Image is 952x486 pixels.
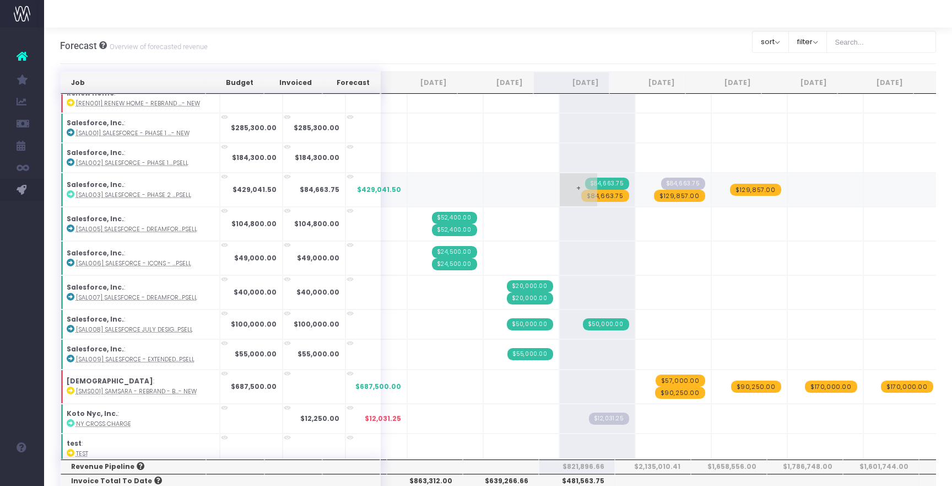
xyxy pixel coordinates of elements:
[297,253,339,263] strong: $49,000.00
[533,72,609,94] th: Aug 25: activate to sort column ascending
[76,225,197,233] abbr: [SAL005] Salesforce - Dreamforce Theme - Brand - Upsell
[67,118,124,127] strong: Salesforce, Inc.
[67,439,82,448] strong: test
[67,344,124,354] strong: Salesforce, Inc.
[654,190,705,202] span: wayahead Revenue Forecast Item
[76,129,190,137] abbr: [SAL001] Salesforce - Phase 1 Design Sprint - Brand - New
[507,280,553,292] span: Streamtime Invoice: 902 – [SAL007] Salesforce - Dreamforce Sprint - Brand - Upsell
[76,99,200,108] abbr: [REN001] Renew Home - Rebrand - Brand - New
[61,370,220,404] td: :
[76,450,88,458] abbr: test
[581,190,629,202] span: wayahead Revenue Forecast Item
[234,287,277,297] strong: $40,000.00
[205,72,264,94] th: Budget
[507,292,553,305] span: Streamtime Invoice: 901 – [SAL007] Salesforce - Dreamforce Sprint - Brand - Upsell
[60,40,97,51] span: Forecast
[76,191,191,199] abbr: [SAL003] Salesforce - Phase 2 Design - Brand - Upsell
[381,72,457,94] th: Jun 25: activate to sort column ascending
[232,153,277,162] strong: $184,300.00
[685,72,761,94] th: Oct 25: activate to sort column ascending
[67,180,124,189] strong: Salesforce, Inc.
[355,382,401,392] span: $687,500.00
[67,282,124,292] strong: Salesforce, Inc.
[322,72,380,94] th: Forecast
[294,319,339,329] strong: $100,000.00
[432,258,477,270] span: Streamtime Invoice: 888 – [SAL006] Salesforce - Icons - Brand - Upsell
[61,434,220,463] td: :
[235,349,277,359] strong: $55,000.00
[300,414,339,423] strong: $12,250.00
[655,387,705,399] span: wayahead Revenue Forecast Item
[67,314,124,324] strong: Salesforce, Inc.
[232,185,277,194] strong: $429,041.50
[14,464,30,480] img: images/default_profile_image.png
[61,173,220,207] td: :
[843,460,919,474] th: $1,601,744.00
[76,159,188,167] abbr: [SAL002] Salesforce - Phase 1.5 Pressure Test - Brand - Upsell
[294,219,339,228] strong: $104,800.00
[67,148,124,157] strong: Salesforce, Inc.
[767,460,843,474] th: $1,786,748.00
[76,355,194,364] abbr: [SAL009] Salesforce - Extended July Support - Brand - Upsell
[107,40,208,51] small: Overview of forecasted revenue
[432,212,477,224] span: Streamtime Invoice: 885 – [SAL005] Salesforce - Dreamforce Theme - Brand - Upsell
[881,381,933,393] span: wayahead Revenue Forecast Item
[615,460,691,474] th: $2,135,010.41
[731,381,781,393] span: wayahead Revenue Forecast Item
[539,460,615,474] th: $821,896.66
[589,413,629,425] span: Streamtime Draft Invoice: 911 – NY Cross Charge
[507,318,553,330] span: Streamtime Invoice: 907 – [SAL008] Salesforce July Design Support - Brand - Upsell
[67,248,124,258] strong: Salesforce, Inc.
[76,259,191,268] abbr: [SAL006] Salesforce - Icons - Brand - Upsell
[661,178,705,190] span: Streamtime Draft Invoice: 915 – [SAL003] Salesforce - Phase 2 Design - Brand - Upsell
[691,460,767,474] th: $1,658,556.00
[805,381,857,393] span: wayahead Revenue Forecast Item
[61,113,220,143] td: :
[296,287,339,297] strong: $40,000.00
[357,185,401,195] span: $429,041.50
[231,319,277,329] strong: $100,000.00
[61,207,220,241] td: :
[788,31,827,53] button: filter
[365,414,401,424] span: $12,031.25
[61,143,220,173] td: :
[67,88,114,98] strong: Renew Home
[61,241,220,275] td: :
[61,309,220,339] td: :
[231,219,277,228] strong: $104,800.00
[76,325,193,334] abbr: [SAL008] Salesforce July Design Support - Brand - Upsell
[300,185,339,194] strong: $84,663.75
[234,253,277,263] strong: $49,000.00
[67,214,124,223] strong: Salesforce, Inc.
[730,184,781,196] span: wayahead Revenue Forecast Item
[583,318,629,330] span: Streamtime Invoice: 903 – [SAL008] Salesforce July Design Support - Brand - Upsell
[432,224,477,236] span: Streamtime Invoice: 884 – [SAL005] Salesforce - Dreamforce Theme - Brand - Upsell
[61,275,220,309] td: :
[560,173,597,206] span: +
[507,348,553,360] span: Streamtime Invoice: 906 – [SAL009] Salesforce - Extended July Support - Brand - Upsell
[837,72,913,94] th: Dec 25: activate to sort column ascending
[61,83,220,113] td: :
[61,339,220,369] td: :
[61,404,220,434] td: :
[76,293,197,302] abbr: [SAL007] Salesforce - Dreamforce Sprint - Brand - Upsell
[67,409,118,418] strong: Koto Nyc, Inc.
[264,72,322,94] th: Invoiced
[585,178,629,190] span: Streamtime Invoice: 914 – [SAL003] Salesforce - Phase 2 Design - Brand - Upsell
[294,123,339,132] strong: $285,300.00
[76,387,197,396] abbr: [SMS001] Samsara - Rebrand - Brand - New
[231,382,277,391] strong: $687,500.00
[752,31,789,53] button: sort
[67,376,153,386] strong: [DEMOGRAPHIC_DATA]
[61,460,206,474] th: Revenue Pipeline
[61,72,206,94] th: Job: activate to sort column ascending
[609,72,685,94] th: Sep 25: activate to sort column ascending
[295,153,339,162] strong: $184,300.00
[457,72,533,94] th: Jul 25: activate to sort column ascending
[761,72,837,94] th: Nov 25: activate to sort column ascending
[76,420,131,428] abbr: NY Cross Charge
[826,31,937,53] input: Search...
[656,375,705,387] span: wayahead Revenue Forecast Item
[432,246,477,258] span: Streamtime Invoice: 900 – [SAL006] Salesforce - Icons - Brand - Upsell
